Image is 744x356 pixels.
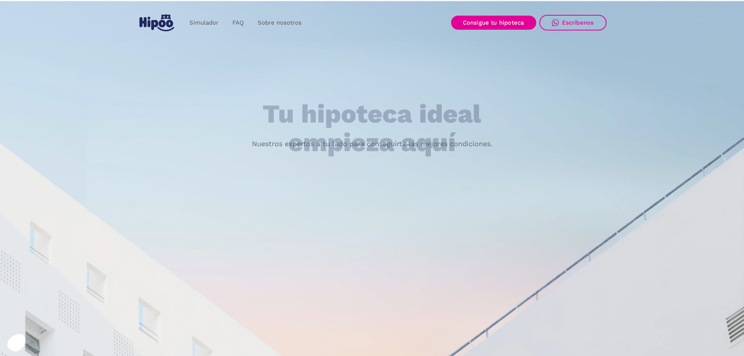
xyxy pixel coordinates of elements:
a: Escríbenos [539,15,607,30]
a: home [138,11,176,34]
a: FAQ [225,15,251,30]
h1: Tu hipoteca ideal empieza aquí [224,100,520,157]
a: Consigue tu hipoteca [451,16,536,30]
div: Escríbenos [562,19,594,26]
a: Sobre nosotros [251,15,309,30]
a: Simulador [182,15,225,30]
